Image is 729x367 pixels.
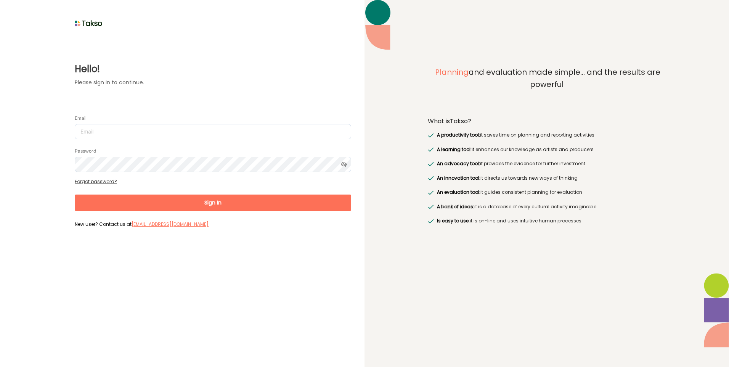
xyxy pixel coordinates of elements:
span: Is easy to use: [437,217,470,224]
img: greenRight [428,219,434,224]
img: taksoLoginLogo [75,18,103,29]
label: [EMAIL_ADDRESS][DOMAIN_NAME] [132,221,209,228]
span: Planning [435,67,469,77]
label: and evaluation made simple... and the results are powerful [428,66,666,108]
span: A productivity tool: [437,132,480,138]
img: greenRight [428,204,434,209]
img: greenRight [428,176,434,180]
span: Takso? [450,117,471,126]
label: it directs us towards new ways of thinking [435,174,577,182]
a: Forgot password? [75,178,117,185]
span: An evaluation tool: [437,189,480,195]
img: greenRight [428,190,434,195]
span: An innovation tool: [437,175,480,181]
input: Email [75,124,351,139]
label: Password [75,148,96,154]
label: it provides the evidence for further investment [435,160,585,167]
img: greenRight [428,162,434,166]
label: it is on-line and uses intuitive human processes [435,217,581,225]
label: New user? Contact us at [75,221,351,227]
img: greenRight [428,147,434,152]
button: Sign In [75,195,351,211]
label: it is a database of every cultural activity imaginable [435,203,596,211]
label: What is [428,118,471,125]
span: A bank of ideas: [437,203,474,210]
label: it saves time on planning and reporting activities [435,131,594,139]
span: A learning tool: [437,146,472,153]
label: Hello! [75,62,351,76]
span: An advocacy tool: [437,160,480,167]
label: Please sign in to continue. [75,79,351,87]
label: Email [75,115,87,121]
img: greenRight [428,133,434,138]
a: [EMAIL_ADDRESS][DOMAIN_NAME] [132,221,209,227]
label: it enhances our knowledge as artists and producers [435,146,593,153]
label: it guides consistent planning for evaluation [435,188,582,196]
